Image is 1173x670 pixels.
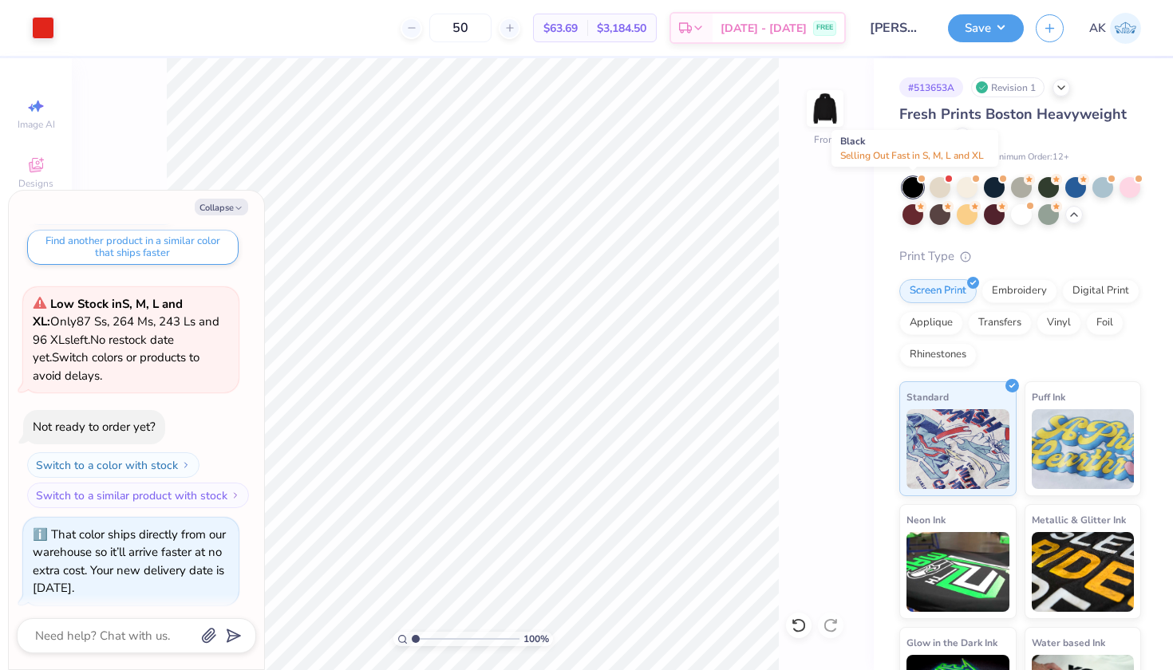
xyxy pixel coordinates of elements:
div: Black [831,130,998,167]
span: [DATE] - [DATE] [721,20,807,37]
span: Metallic & Glitter Ink [1032,511,1126,528]
img: Neon Ink [906,532,1009,612]
span: $63.69 [543,20,578,37]
span: Image AI [18,118,55,131]
div: Vinyl [1037,311,1081,335]
span: Selling Out Fast in S, M, L and XL [840,149,984,162]
span: Fresh Prints Boston Heavyweight Hoodie [899,104,1127,145]
span: $3,184.50 [597,20,646,37]
span: Standard [906,388,949,405]
button: Switch back to the last color [27,202,176,225]
span: Neon Ink [906,511,946,528]
div: # 513653A [899,77,963,97]
span: Designs [18,177,53,190]
img: Front [809,93,841,124]
button: Find another product in a similar color that ships faster [27,230,239,265]
button: Collapse [195,199,248,215]
input: Untitled Design [858,12,936,44]
div: Front [814,132,837,147]
button: Save [948,14,1024,42]
span: Puff Ink [1032,388,1065,405]
div: Print Type [899,247,1141,266]
strong: Low Stock in S, M, L and XL : [33,296,183,330]
div: Transfers [968,311,1032,335]
img: Metallic & Glitter Ink [1032,532,1135,612]
img: Standard [906,409,1009,489]
div: Digital Print [1062,279,1139,303]
div: That color ships directly from our warehouse so it’ll arrive faster at no extra cost. Your new de... [33,526,226,597]
button: Switch to a similar product with stock [27,483,249,508]
span: FREE [816,22,833,33]
input: – – [429,14,492,42]
span: Glow in the Dark Ink [906,634,997,651]
div: Embroidery [981,279,1057,303]
button: Switch to a color with stock [27,452,199,478]
span: No restock date yet. [33,332,174,366]
span: Minimum Order: 12 + [989,151,1069,164]
div: Revision 1 [971,77,1045,97]
span: Water based Ink [1032,634,1105,651]
div: Applique [899,311,963,335]
span: Only 87 Ss, 264 Ms, 243 Ls and 96 XLs left. Switch colors or products to avoid delays. [33,296,219,384]
span: 100 % [523,632,549,646]
div: Not ready to order yet? [33,419,156,435]
img: Puff Ink [1032,409,1135,489]
div: Screen Print [899,279,977,303]
span: AK [1089,19,1106,37]
div: Rhinestones [899,343,977,367]
img: Switch to a color with stock [181,460,191,470]
img: Alison Kacerik [1110,13,1141,44]
a: AK [1089,13,1141,44]
div: Foil [1086,311,1124,335]
img: Switch to a similar product with stock [231,491,240,500]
